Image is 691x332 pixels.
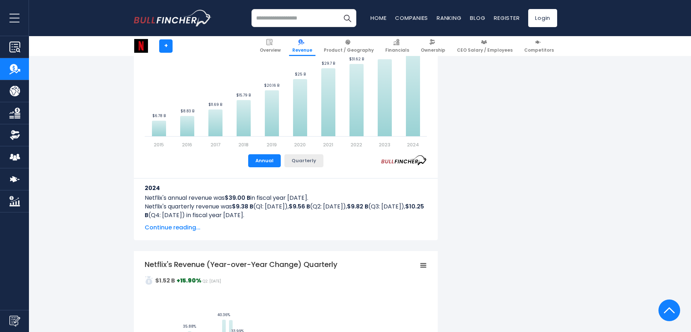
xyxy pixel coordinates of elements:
a: CEO Salary / Employees [454,36,516,56]
text: $8.83 B [181,108,194,114]
p: Netflix's quarterly revenue was (Q1: [DATE]), (Q2: [DATE]), (Q3: [DATE]), (Q4: [DATE]) in fiscal ... [145,202,427,220]
text: $15.79 B [236,92,251,98]
p: Netflix's annual revenue was in fiscal year [DATE]. [145,194,427,202]
text: 2023 [379,141,390,148]
strong: $1.52 B [155,276,175,285]
span: Financials [385,47,409,53]
img: sdcsa [145,276,153,285]
text: $11.69 B [208,102,222,107]
img: Ownership [9,130,20,141]
h3: 2024 [145,184,427,193]
a: Home [370,14,386,22]
a: Competitors [521,36,557,56]
span: Overview [260,47,281,53]
img: bullfincher logo [134,10,212,26]
b: $39.00 B [225,194,250,202]
b: $9.56 B [289,202,310,211]
a: Go to homepage [134,10,212,26]
text: $29.7 B [322,61,335,66]
button: Search [338,9,356,27]
span: Revenue [292,47,312,53]
text: 2024 [407,141,419,148]
a: Financials [382,36,412,56]
span: Q2: [DATE] [203,279,221,284]
text: 2021 [323,141,333,148]
text: 2020 [294,141,306,148]
text: 2015 [154,141,164,148]
b: $10.25 B [145,202,424,219]
a: Login [528,9,557,27]
img: NFLX logo [134,39,148,53]
span: Product / Geography [324,47,374,53]
text: $20.16 B [264,83,279,88]
a: Ranking [437,14,461,22]
a: Overview [257,36,284,56]
text: 2018 [238,141,249,148]
a: Register [494,14,520,22]
span: Competitors [524,47,554,53]
a: Ownership [417,36,449,56]
a: + [159,39,173,53]
a: Blog [470,14,485,22]
strong: +15.90% [177,276,202,285]
text: 2016 [182,141,192,148]
text: 2017 [211,141,220,148]
a: Companies [395,14,428,22]
b: $9.82 B [347,202,368,211]
text: 35.88% [183,324,196,329]
span: CEO Salary / Employees [457,47,513,53]
span: Continue reading... [145,223,427,232]
text: 40.36% [217,312,230,318]
text: 2022 [351,141,362,148]
a: Product / Geography [321,36,377,56]
text: $31.62 B [349,56,364,62]
a: Revenue [289,36,315,56]
text: $25 B [295,72,306,77]
button: Quarterly [284,154,323,167]
button: Annual [248,154,281,167]
tspan: Netflix's Revenue (Year-over-Year Change) Quarterly [145,259,338,270]
text: 2019 [267,141,277,148]
span: Ownership [421,47,445,53]
b: $9.38 B [232,202,253,211]
text: $6.78 B [152,113,166,118]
